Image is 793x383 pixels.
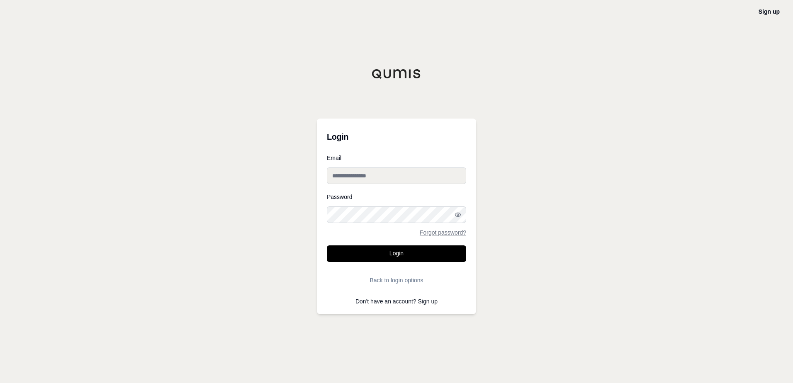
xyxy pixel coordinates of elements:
[327,298,466,304] p: Don't have an account?
[420,230,466,235] a: Forgot password?
[327,155,466,161] label: Email
[759,8,780,15] a: Sign up
[327,194,466,200] label: Password
[418,298,438,305] a: Sign up
[327,272,466,288] button: Back to login options
[327,245,466,262] button: Login
[372,69,421,79] img: Qumis
[327,128,466,145] h3: Login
